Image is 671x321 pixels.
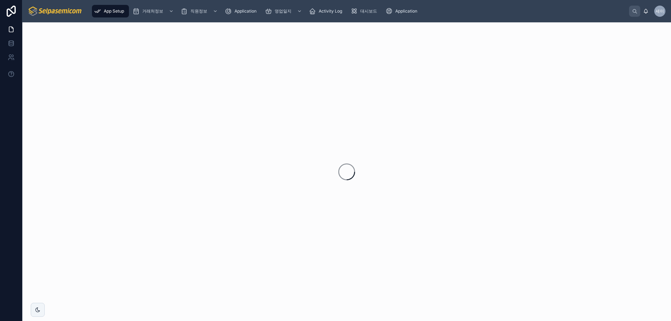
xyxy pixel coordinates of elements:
span: Application [395,8,417,14]
a: 대시보드 [348,5,382,17]
span: 영업일지 [275,8,291,14]
span: 세이 [656,8,664,14]
a: 영업일지 [263,5,305,17]
span: 직원정보 [190,8,207,14]
span: Activity Log [319,8,342,14]
img: App logo [28,6,83,17]
a: Activity Log [307,5,347,17]
a: Application [383,5,422,17]
a: App Setup [92,5,129,17]
span: 대시보드 [360,8,377,14]
a: Application [223,5,261,17]
span: Application [235,8,257,14]
a: 직원정보 [179,5,221,17]
span: App Setup [104,8,124,14]
span: 거래처정보 [142,8,163,14]
div: scrollable content [88,3,629,19]
a: 거래처정보 [130,5,177,17]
